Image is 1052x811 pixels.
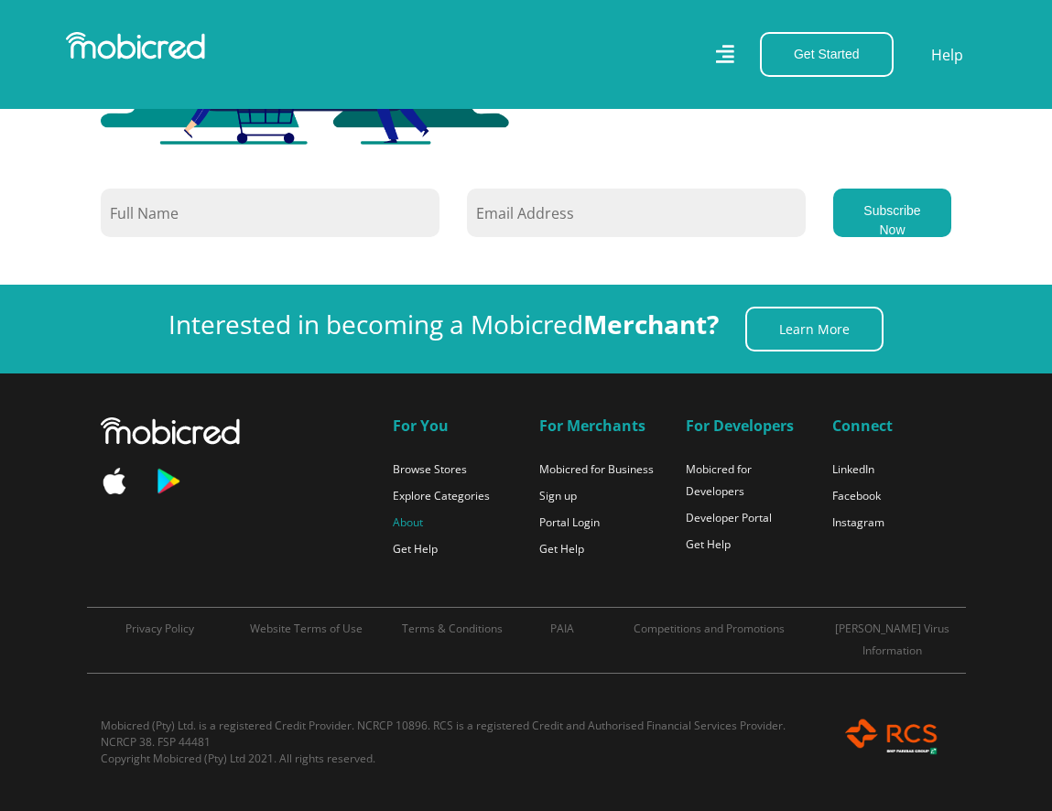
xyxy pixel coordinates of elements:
a: PAIA [550,621,574,636]
a: Website Terms of Use [250,621,363,636]
a: Learn More [745,307,884,351]
h5: For You [393,417,512,435]
a: Terms & Conditions [402,621,503,636]
a: Mobicred for Business [539,461,654,477]
a: Developer Portal [686,510,772,525]
img: RCS [833,718,952,756]
a: [PERSON_NAME] Virus Information [835,621,949,658]
a: Sign up [539,488,577,503]
input: Full Name [101,189,439,237]
button: Subscribe Now [833,189,952,237]
a: Get Help [393,541,438,557]
img: Mobicred [101,417,240,445]
button: Get Started [760,32,894,77]
input: Email Address [467,189,806,237]
h5: For Merchants [539,417,658,435]
a: Explore Categories [393,488,490,503]
a: Get Help [539,541,584,557]
h5: Connect [832,417,951,435]
a: Facebook [832,488,881,503]
a: Portal Login [539,514,600,530]
a: Help [930,43,964,67]
p: Mobicred (Pty) Ltd. is a registered Credit Provider. NCRCP 10896. RCS is a registered Credit and ... [101,718,806,751]
img: Download Mobicred on the Google Play Store [154,467,181,496]
h5: For Developers [686,417,805,435]
h3: Interested in becoming a Mobicred [168,309,719,341]
a: Instagram [832,514,884,530]
a: Get Help [686,536,731,552]
strong: Merchant? [583,307,719,341]
a: Browse Stores [393,461,467,477]
a: Competitions and Promotions [634,621,785,636]
img: Mobicred [66,32,205,59]
p: Copyright Mobicred (Pty) Ltd 2021. All rights reserved. [101,751,806,767]
a: Mobicred for Developers [686,461,752,499]
a: About [393,514,423,530]
img: Download Mobicred on the Apple App Store [101,468,128,494]
a: Privacy Policy [125,621,194,636]
a: LinkedIn [832,461,874,477]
